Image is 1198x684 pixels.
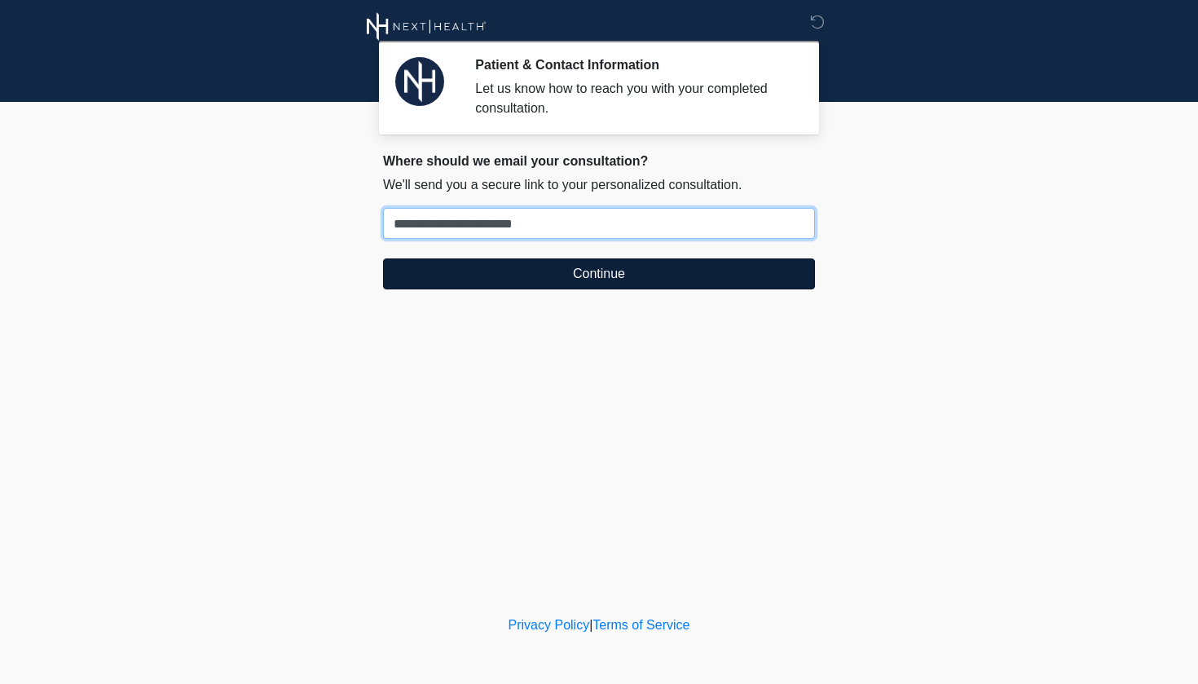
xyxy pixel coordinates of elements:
a: Terms of Service [592,618,689,632]
div: Let us know how to reach you with your completed consultation. [475,79,791,118]
a: Privacy Policy [509,618,590,632]
img: Next Health Wellness Logo [367,12,487,41]
h2: Where should we email your consultation? [383,153,815,169]
img: Agent Avatar [395,57,444,106]
button: Continue [383,258,815,289]
a: | [589,618,592,632]
h2: Patient & Contact Information [475,57,791,73]
p: We'll send you a secure link to your personalized consultation. [383,175,815,195]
